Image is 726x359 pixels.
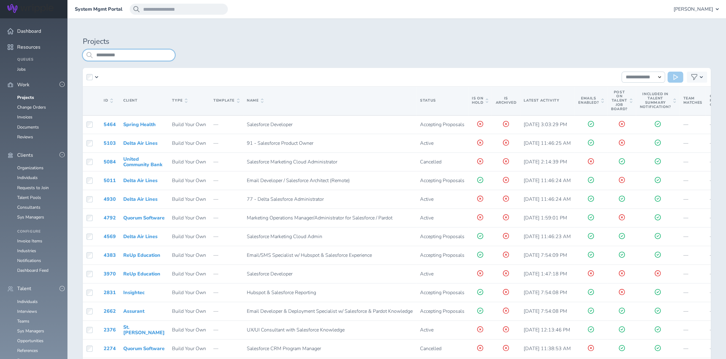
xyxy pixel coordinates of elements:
span: Build Your Own [172,271,206,277]
a: 3970 [104,271,116,277]
p: — [683,122,702,127]
span: Salesforce CRM Program Manager [247,345,321,352]
span: Email/SMS Specialist w/ Hubspot & Salesforce Experience [247,252,372,259]
span: Active [420,196,434,203]
a: Individuals [17,299,38,305]
span: Template [213,99,239,103]
a: Dashboard Feed [17,267,48,273]
button: - [59,286,65,291]
a: Consultants [17,204,40,210]
span: [DATE] 7:54:08 PM [524,308,567,315]
p: — [683,215,702,221]
span: Accepting Proposals [420,289,464,296]
a: 4792 [104,215,116,221]
span: Build Your Own [172,140,206,147]
a: Requests to Join [17,185,49,191]
span: — [709,196,714,203]
p: — [683,346,702,351]
span: Build Your Own [172,327,206,333]
a: Reviews [17,134,33,140]
a: United Community Bank [123,156,162,168]
span: Build Your Own [172,177,206,184]
a: Assurant [123,308,144,315]
p: — [683,196,702,202]
span: Build Your Own [172,252,206,259]
span: Accepting Proposals [420,233,464,240]
span: — [213,308,218,315]
span: Build Your Own [172,159,206,165]
span: — [213,159,218,165]
span: Work [17,82,29,88]
span: Team Matches [683,96,702,105]
a: ReUp Education [123,271,160,277]
a: Talent Pools [17,195,41,200]
a: 2831 [104,289,116,296]
span: Active [420,327,434,333]
a: Notifications [17,258,41,264]
a: Delta Air Lines [123,140,158,147]
span: [PERSON_NAME] [674,6,713,12]
span: Build Your Own [172,121,206,128]
span: [DATE] 11:38:53 AM [524,345,571,352]
span: — [213,327,218,333]
a: Organizations [17,165,44,171]
span: ID [104,99,113,103]
span: [DATE] 2:14:39 PM [524,159,567,165]
a: Sys Managers [17,328,44,334]
h1: Projects [83,37,711,46]
a: Opportunities [17,338,44,344]
span: [DATE] 3:03:29 PM [524,121,567,128]
span: Salesforce Developer [247,271,292,277]
a: Individuals [17,175,38,181]
span: Accepting Proposals [420,252,464,259]
span: — [709,252,714,259]
span: — [709,121,714,128]
span: Cancelled [420,159,441,165]
span: [DATE] 1:59:01 PM [524,215,567,221]
a: 2274 [104,345,116,352]
span: — [709,233,714,240]
span: — [709,271,714,277]
p: — [683,290,702,295]
span: Accepting Proposals [420,308,464,315]
span: Build Your Own [172,345,206,352]
a: System Mgmt Portal [75,6,122,12]
p: — [683,140,702,146]
span: Resources [17,44,40,50]
a: Invoice Items [17,238,42,244]
span: 91 - Salesforce Product Owner [247,140,313,147]
span: — [709,177,714,184]
span: Accepting Proposals [420,177,464,184]
span: Emails Enabled? [578,96,604,105]
span: Name [247,99,263,103]
span: — [213,140,218,147]
button: Run Action [667,72,683,83]
a: Jobs [17,66,26,72]
a: Documents [17,124,39,130]
span: [DATE] 1:47:18 PM [524,271,567,277]
span: — [709,289,714,296]
span: Build Your Own [172,308,206,315]
a: St. [PERSON_NAME] [123,324,165,336]
span: — [709,215,714,221]
a: 2376 [104,327,116,333]
span: Hubspot & Salesforce Reporting [247,289,316,296]
a: 5011 [104,177,116,184]
span: UX/UI Consultant with Salesforce Knowledge [247,327,345,333]
p: — [683,252,702,258]
span: Build Your Own [172,233,206,240]
button: - [59,152,65,157]
span: Active [420,140,434,147]
span: — [213,196,218,203]
a: 4383 [104,252,116,259]
span: — [709,345,714,352]
span: [DATE] 11:46:23 AM [524,233,571,240]
span: — [213,345,218,352]
span: Salesforce Developer [247,121,292,128]
span: Build Your Own [172,289,206,296]
span: Active [420,215,434,221]
span: [DATE] 12:13:46 PM [524,327,570,333]
span: Talent [17,286,31,291]
a: Spring Health [123,121,156,128]
span: Marketing Operations Manager/Administrator for Salesforce / Pardot [247,215,392,221]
